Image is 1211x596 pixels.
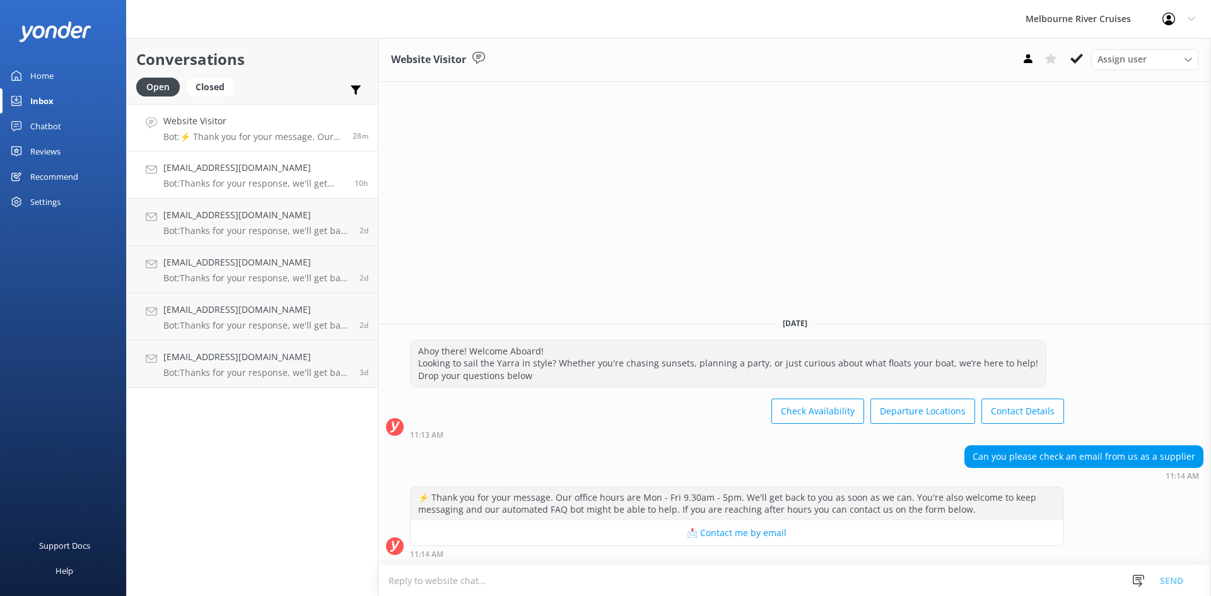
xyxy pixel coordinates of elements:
button: Departure Locations [870,399,975,424]
span: Sep 15 2025 12:47am (UTC +10:00) Australia/Sydney [354,178,368,189]
div: Home [30,63,54,88]
div: Chatbot [30,114,61,139]
h4: [EMAIL_ADDRESS][DOMAIN_NAME] [163,350,350,364]
div: Reviews [30,139,61,164]
p: Bot: Thanks for your response, we'll get back to you as soon as we can during opening hours. [163,367,350,378]
p: Bot: ⚡ Thank you for your message. Our office hours are Mon - Fri 9.30am - 5pm. We'll get back to... [163,131,343,143]
div: ⚡ Thank you for your message. Our office hours are Mon - Fri 9.30am - 5pm. We'll get back to you ... [411,487,1063,520]
div: Open [136,78,180,96]
a: Open [136,79,186,93]
span: Sep 11 2025 06:24pm (UTC +10:00) Australia/Sydney [360,367,368,378]
div: Can you please check an email from us as a supplier [965,446,1203,467]
a: [EMAIL_ADDRESS][DOMAIN_NAME]Bot:Thanks for your response, we'll get back to you as soon as we can... [127,246,378,293]
h4: [EMAIL_ADDRESS][DOMAIN_NAME] [163,208,350,222]
div: Sep 15 2025 11:14am (UTC +10:00) Australia/Sydney [964,471,1203,480]
button: 📩 Contact me by email [411,520,1063,546]
span: [DATE] [775,318,815,329]
div: Ahoy there! Welcome Aboard! Looking to sail the Yarra in style? Whether you're chasing sunsets, p... [411,341,1046,387]
a: Closed [186,79,240,93]
strong: 11:14 AM [410,551,443,558]
div: Settings [30,189,61,214]
div: Closed [186,78,234,96]
h2: Conversations [136,47,368,71]
div: Sep 15 2025 11:14am (UTC +10:00) Australia/Sydney [410,549,1064,558]
span: Sep 12 2025 11:57am (UTC +10:00) Australia/Sydney [360,320,368,330]
h3: Website Visitor [391,52,466,68]
a: Website VisitorBot:⚡ Thank you for your message. Our office hours are Mon - Fri 9.30am - 5pm. We'... [127,104,378,151]
span: Sep 12 2025 04:37pm (UTC +10:00) Australia/Sydney [360,272,368,283]
span: Sep 12 2025 05:14pm (UTC +10:00) Australia/Sydney [360,225,368,236]
a: [EMAIL_ADDRESS][DOMAIN_NAME]Bot:Thanks for your response, we'll get back to you as soon as we can... [127,151,378,199]
h4: [EMAIL_ADDRESS][DOMAIN_NAME] [163,255,350,269]
p: Bot: Thanks for your response, we'll get back to you as soon as we can during opening hours. [163,178,345,189]
span: Sep 15 2025 11:14am (UTC +10:00) Australia/Sydney [353,131,368,141]
a: [EMAIL_ADDRESS][DOMAIN_NAME]Bot:Thanks for your response, we'll get back to you as soon as we can... [127,293,378,341]
div: Recommend [30,164,78,189]
strong: 11:14 AM [1166,472,1199,480]
div: Help [56,558,73,583]
button: Contact Details [981,399,1064,424]
div: Support Docs [39,533,90,558]
img: yonder-white-logo.png [19,21,91,42]
div: Inbox [30,88,54,114]
a: [EMAIL_ADDRESS][DOMAIN_NAME]Bot:Thanks for your response, we'll get back to you as soon as we can... [127,199,378,246]
p: Bot: Thanks for your response, we'll get back to you as soon as we can during opening hours. [163,225,350,237]
h4: [EMAIL_ADDRESS][DOMAIN_NAME] [163,303,350,317]
p: Bot: Thanks for your response, we'll get back to you as soon as we can during opening hours. [163,320,350,331]
strong: 11:13 AM [410,431,443,439]
div: Assign User [1091,49,1198,69]
button: Check Availability [771,399,864,424]
p: Bot: Thanks for your response, we'll get back to you as soon as we can during opening hours. [163,272,350,284]
h4: [EMAIL_ADDRESS][DOMAIN_NAME] [163,161,345,175]
span: Assign user [1097,52,1147,66]
div: Sep 15 2025 11:13am (UTC +10:00) Australia/Sydney [410,430,1064,439]
h4: Website Visitor [163,114,343,128]
a: [EMAIL_ADDRESS][DOMAIN_NAME]Bot:Thanks for your response, we'll get back to you as soon as we can... [127,341,378,388]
